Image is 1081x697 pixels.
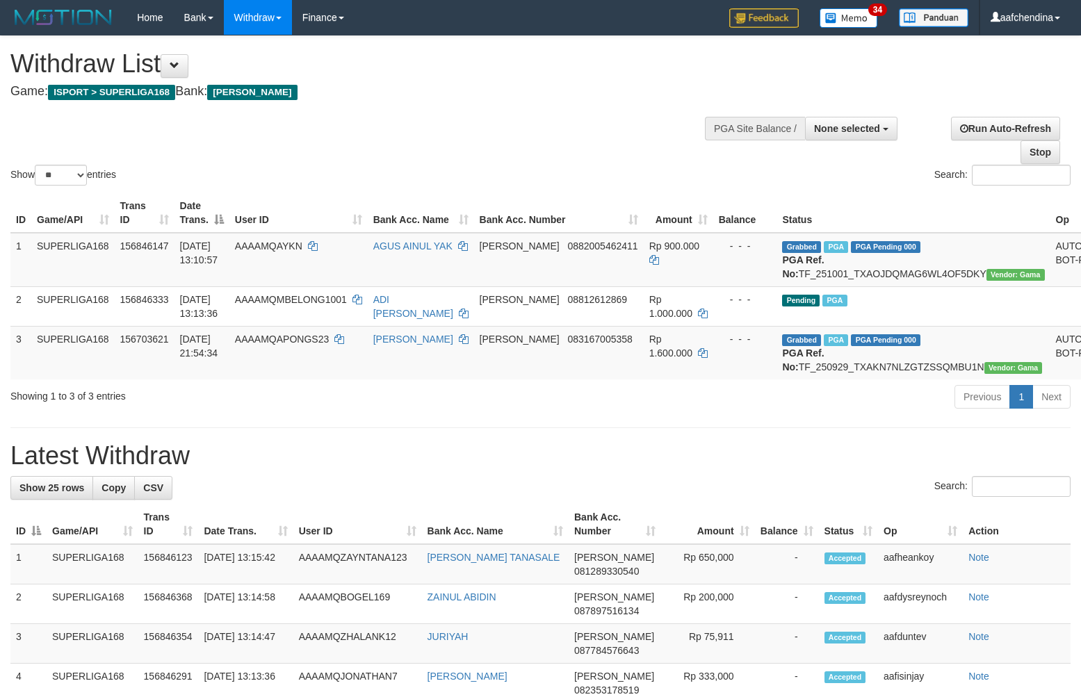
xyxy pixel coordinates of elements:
td: 2 [10,286,31,326]
td: [DATE] 13:14:47 [198,624,293,664]
span: [PERSON_NAME] [480,240,560,252]
span: Accepted [824,671,866,683]
td: AAAAMQBOGEL169 [293,584,422,624]
th: ID [10,193,31,233]
span: Copy [101,482,126,493]
a: [PERSON_NAME] [428,671,507,682]
th: Bank Acc. Number: activate to sort column ascending [569,505,661,544]
span: Copy 08812612869 to clipboard [567,294,627,305]
td: Rp 650,000 [661,544,755,584]
div: PGA Site Balance / [705,117,805,140]
th: Status: activate to sort column ascending [819,505,878,544]
td: - [755,624,819,664]
a: 1 [1009,385,1033,409]
span: 34 [868,3,887,16]
img: MOTION_logo.png [10,7,116,28]
td: Rp 75,911 [661,624,755,664]
th: Bank Acc. Name: activate to sort column ascending [368,193,474,233]
th: ID: activate to sort column descending [10,505,47,544]
td: SUPERLIGA168 [47,584,138,624]
span: [PERSON_NAME] [480,334,560,345]
th: Trans ID: activate to sort column ascending [138,505,199,544]
span: Rp 1.600.000 [649,334,692,359]
th: Game/API: activate to sort column ascending [31,193,115,233]
td: 3 [10,624,47,664]
span: 156846147 [120,240,169,252]
th: User ID: activate to sort column ascending [229,193,368,233]
a: JURIYAH [428,631,469,642]
a: Next [1032,385,1071,409]
td: [DATE] 13:14:58 [198,584,293,624]
input: Search: [972,476,1071,497]
span: Copy 082353178519 to clipboard [574,684,639,696]
span: AAAAMQAYKN [235,240,302,252]
span: [DATE] 21:54:34 [180,334,218,359]
span: Vendor URL: https://trx31.1velocity.biz [986,269,1045,281]
span: Pending [782,295,820,306]
td: 3 [10,326,31,379]
span: AAAAMQAPONGS23 [235,334,329,345]
th: Date Trans.: activate to sort column ascending [198,505,293,544]
td: aafduntev [878,624,963,664]
span: [PERSON_NAME] [574,671,654,682]
span: [DATE] 13:10:57 [180,240,218,265]
span: PGA Pending [851,241,920,253]
th: Action [963,505,1071,544]
td: AAAAMQZHALANK12 [293,624,422,664]
a: [PERSON_NAME] [373,334,453,345]
div: Showing 1 to 3 of 3 entries [10,384,440,403]
td: Rp 200,000 [661,584,755,624]
a: Copy [92,476,135,500]
th: Amount: activate to sort column ascending [644,193,713,233]
th: Trans ID: activate to sort column ascending [115,193,174,233]
th: Balance: activate to sort column ascending [755,505,819,544]
th: Status [777,193,1050,233]
td: SUPERLIGA168 [47,544,138,584]
td: 156846123 [138,544,199,584]
a: Run Auto-Refresh [951,117,1060,140]
a: Note [968,552,989,563]
div: - - - [719,293,772,306]
span: Copy 0882005462411 to clipboard [567,240,637,252]
th: Date Trans.: activate to sort column descending [174,193,229,233]
td: SUPERLIGA168 [31,326,115,379]
span: Copy 081289330540 to clipboard [574,566,639,577]
b: PGA Ref. No: [782,254,824,279]
img: Button%20Memo.svg [820,8,878,28]
label: Search: [934,165,1071,186]
td: 156846354 [138,624,199,664]
a: Note [968,671,989,682]
span: Accepted [824,632,866,643]
h1: Withdraw List [10,50,707,78]
a: Previous [954,385,1010,409]
h1: Latest Withdraw [10,442,1071,470]
b: PGA Ref. No: [782,347,824,372]
span: [PERSON_NAME] [574,631,654,642]
td: - [755,544,819,584]
img: panduan.png [899,8,968,27]
label: Search: [934,476,1071,497]
span: [PERSON_NAME] [207,85,297,100]
span: AAAAMQMBELONG1001 [235,294,347,305]
a: AGUS AINUL YAK [373,240,453,252]
h4: Game: Bank: [10,85,707,99]
td: aafheankoy [878,544,963,584]
th: Game/API: activate to sort column ascending [47,505,138,544]
td: aafdysreynoch [878,584,963,624]
a: CSV [134,476,172,500]
button: None selected [805,117,897,140]
td: - [755,584,819,624]
span: 156703621 [120,334,169,345]
span: [DATE] 13:13:36 [180,294,218,319]
span: [PERSON_NAME] [574,591,654,602]
th: Op: activate to sort column ascending [878,505,963,544]
span: Grabbed [782,334,821,346]
td: SUPERLIGA168 [47,624,138,664]
label: Show entries [10,165,116,186]
span: Accepted [824,592,866,604]
span: [PERSON_NAME] [574,552,654,563]
td: [DATE] 13:15:42 [198,544,293,584]
a: Show 25 rows [10,476,93,500]
td: AAAAMQZAYNTANA123 [293,544,422,584]
span: Grabbed [782,241,821,253]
